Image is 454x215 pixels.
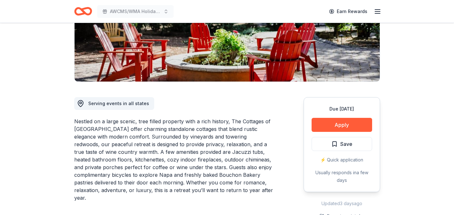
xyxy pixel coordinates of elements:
a: Home [74,4,92,19]
span: AWCMS/WMA Holiday Luncheon [110,8,161,15]
div: ⚡️ Quick application [312,156,372,164]
span: Save [340,140,352,148]
div: Nestled on a large scenic, tree filled property with a rich history, The Cottages of [GEOGRAPHIC_... [74,118,273,202]
button: Save [312,137,372,151]
button: Apply [312,118,372,132]
div: Usually responds in a few days [312,169,372,184]
button: AWCMS/WMA Holiday Luncheon [97,5,174,18]
span: Serving events in all states [88,101,149,106]
div: Updated 3 days ago [304,200,380,207]
a: Earn Rewards [325,6,371,17]
div: Due [DATE] [312,105,372,113]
